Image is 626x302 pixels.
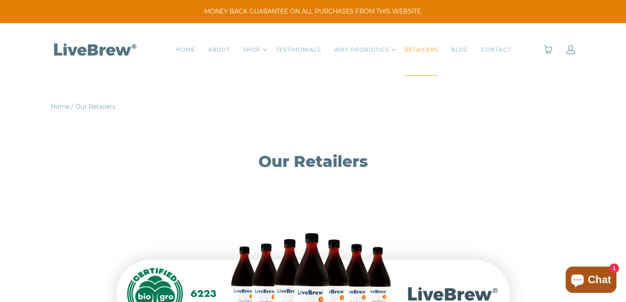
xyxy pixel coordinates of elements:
a: RETAILERS [404,45,438,54]
a: HOME [176,45,195,54]
span: / [71,103,73,111]
a: CONTACT [481,45,511,54]
span: Our Retailers [75,103,115,111]
a: SHOP [243,45,261,54]
img: LiveBrew [51,42,138,57]
a: TESTIMONIALS [276,45,321,54]
span: MONEY BACK GUARANTEE ON ALL PURCHASES FROM THIS WEBSITE. [13,7,613,16]
a: WHY PROBIOTICS [334,45,389,54]
a: ABOUT [208,45,230,54]
inbox-online-store-chat: Shopify online store chat [563,267,619,295]
h1: Our Retailers [87,151,539,171]
a: BLOG [451,45,468,54]
a: Home [51,103,70,111]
